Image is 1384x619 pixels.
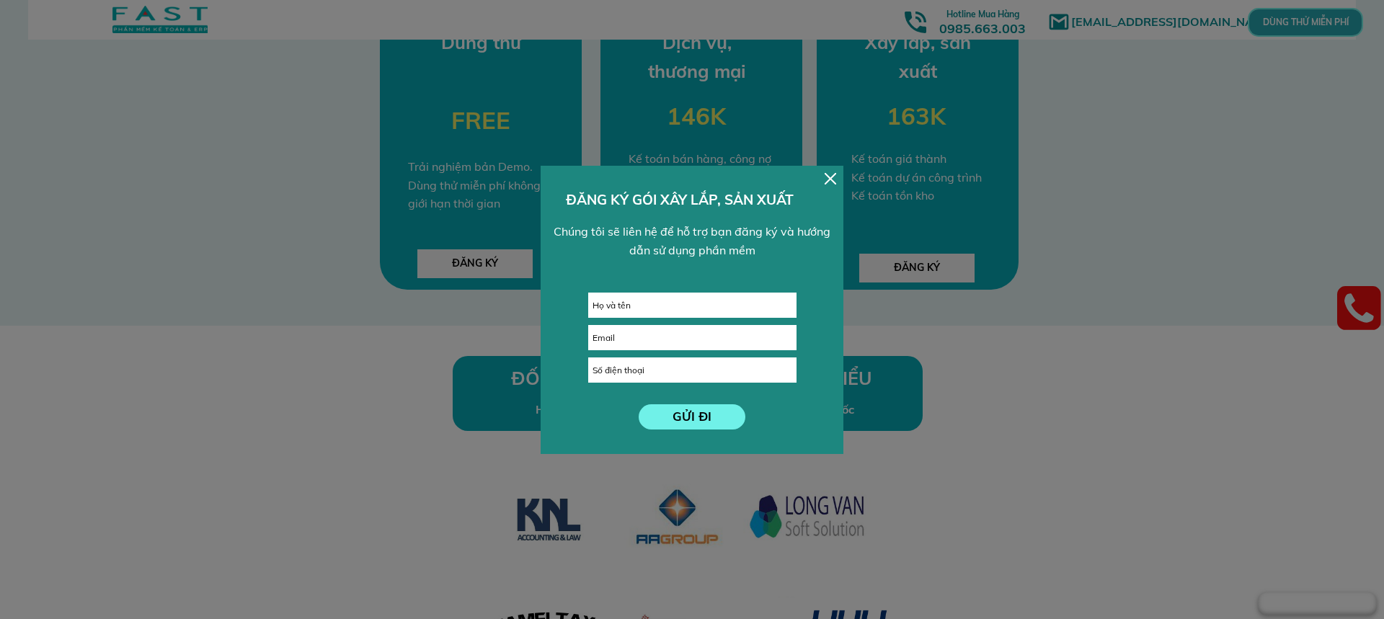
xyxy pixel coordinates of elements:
[639,404,746,429] p: GỬI ĐI
[566,189,819,210] h3: ĐĂNG KÝ GÓI XÂY LẮP, SẢN XUẤT
[589,293,796,317] input: Họ và tên
[589,326,796,349] input: Email
[589,358,796,382] input: Số điện thoại
[550,223,835,259] div: Chúng tôi sẽ liên hệ để hỗ trợ bạn đăng ký và hướng dẫn sử dụng phần mềm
